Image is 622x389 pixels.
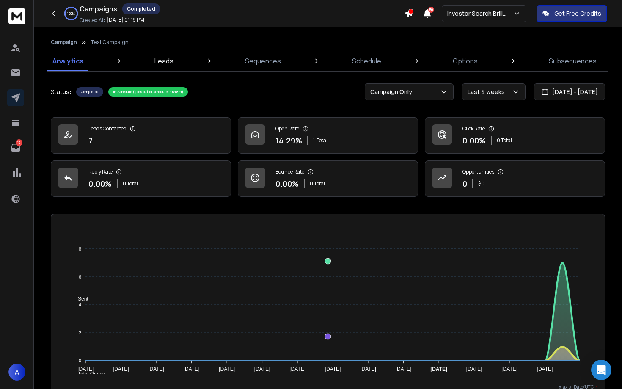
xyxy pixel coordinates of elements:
tspan: [DATE] [148,366,164,372]
a: Options [448,51,483,71]
tspan: 8 [79,246,81,251]
p: Last 4 weeks [468,88,508,96]
a: Bounce Rate0.00%0 Total [238,160,418,197]
p: Options [453,56,478,66]
p: Get Free Credits [554,9,601,18]
a: Click Rate0.00%0 Total [425,117,605,154]
p: 0.00 % [88,178,112,190]
tspan: [DATE] [466,366,482,372]
button: Get Free Credits [537,5,607,22]
a: Opportunities0$0 [425,160,605,197]
span: 50 [428,7,434,13]
p: 0 Total [310,180,325,187]
span: Total Opens [72,371,105,377]
p: Reply Rate [88,168,113,175]
p: Leads Contacted [88,125,127,132]
a: Sequences [240,51,286,71]
p: Status: [51,88,71,96]
tspan: 6 [79,274,81,279]
a: Analytics [47,51,88,71]
p: 0.00 % [275,178,299,190]
button: Campaign [51,39,77,46]
tspan: [DATE] [254,366,270,372]
a: Subsequences [544,51,602,71]
p: Sequences [245,56,281,66]
tspan: [DATE] [396,366,412,372]
tspan: 0 [79,358,81,363]
tspan: [DATE] [113,366,129,372]
button: A [8,364,25,381]
p: Opportunities [462,168,494,175]
p: $ 0 [478,180,484,187]
tspan: [DATE] [289,366,305,372]
tspan: 2 [79,330,81,335]
tspan: 4 [79,302,81,307]
p: Click Rate [462,125,485,132]
button: [DATE] - [DATE] [534,83,605,100]
p: 0 Total [497,137,512,144]
span: Total [317,137,328,144]
p: 14.29 % [275,135,302,146]
tspan: [DATE] [501,366,517,372]
p: 7 [88,135,93,146]
tspan: [DATE] [219,366,235,372]
tspan: [DATE] [77,366,94,372]
p: Analytics [52,56,83,66]
a: Open Rate14.29%1Total [238,117,418,154]
p: 0.00 % [462,135,486,146]
tspan: [DATE] [537,366,553,372]
a: Reply Rate0.00%0 Total [51,160,231,197]
p: Test Campaign [91,39,129,46]
p: 0 [462,178,467,190]
tspan: [DATE] [184,366,200,372]
p: Schedule [352,56,381,66]
a: 12 [7,139,24,156]
p: Open Rate [275,125,299,132]
p: Subsequences [549,56,597,66]
p: Investor Search Brillwood [447,9,513,18]
a: Schedule [347,51,386,71]
div: Open Intercom Messenger [591,360,611,380]
div: Completed [122,3,160,14]
p: 0 Total [123,180,138,187]
p: 100 % [67,11,75,16]
tspan: [DATE] [360,366,376,372]
tspan: [DATE] [325,366,341,372]
p: Bounce Rate [275,168,304,175]
a: Leads Contacted7 [51,117,231,154]
span: Sent [72,296,88,302]
div: Completed [76,87,103,97]
span: 1 [313,137,315,144]
p: Leads [154,56,173,66]
p: 12 [16,139,22,146]
tspan: [DATE] [430,366,447,372]
p: Created At: [80,17,105,24]
a: Leads [149,51,179,71]
p: Campaign Only [370,88,416,96]
h1: Campaigns [80,4,117,14]
p: [DATE] 01:16 PM [107,17,144,23]
div: In-Schedule (goes out of schedule in 6h 8m) [108,87,188,97]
